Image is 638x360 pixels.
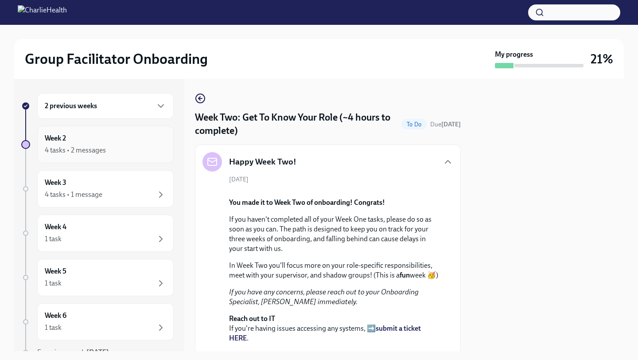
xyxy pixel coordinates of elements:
strong: You made it to Week Two of onboarding! Congrats! [229,198,385,207]
a: Week 51 task [21,259,174,296]
h6: Week 6 [45,311,66,321]
h4: Week Two: Get To Know Your Role (~4 hours to complete) [195,111,398,137]
div: 1 task [45,278,62,288]
p: In Week Two you'll focus more on your role-specific responsibilities, meet with your supervisor, ... [229,261,439,280]
strong: [DATE] [86,348,109,356]
h6: 2 previous weeks [45,101,97,111]
h6: Week 2 [45,133,66,143]
a: Week 61 task [21,303,174,340]
h3: 21% [591,51,613,67]
strong: Reach out to IT [229,314,275,323]
strong: Office Hours [229,351,268,359]
h5: Happy Week Two! [229,156,296,168]
div: 2 previous weeks [37,93,174,119]
h6: Week 4 [45,222,66,232]
span: To Do [401,121,427,128]
p: If you haven't completed all of your Week One tasks, please do so as soon as you can. The path is... [229,215,439,254]
span: Due [430,121,461,128]
p: If you're having issues accessing any systems, ➡️ . [229,314,439,343]
div: 1 task [45,323,62,333]
strong: fun [400,271,410,279]
img: CharlieHealth [18,5,67,20]
a: Week 24 tasks • 2 messages [21,126,174,163]
div: 1 task [45,234,62,244]
a: Week 41 task [21,215,174,252]
span: [DATE] [229,175,249,184]
a: Week 34 tasks • 1 message [21,170,174,207]
div: 4 tasks • 2 messages [45,145,106,155]
span: October 13th, 2025 10:00 [430,120,461,129]
strong: [DATE] [441,121,461,128]
h2: Group Facilitator Onboarding [25,50,208,68]
div: 4 tasks • 1 message [45,190,102,200]
strong: My progress [495,50,533,59]
span: Experience ends [37,348,109,356]
em: If you have any concerns, please reach out to your Onboarding Specialist, [PERSON_NAME] immediately. [229,288,419,306]
h6: Week 5 [45,266,66,276]
h6: Week 3 [45,178,66,188]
